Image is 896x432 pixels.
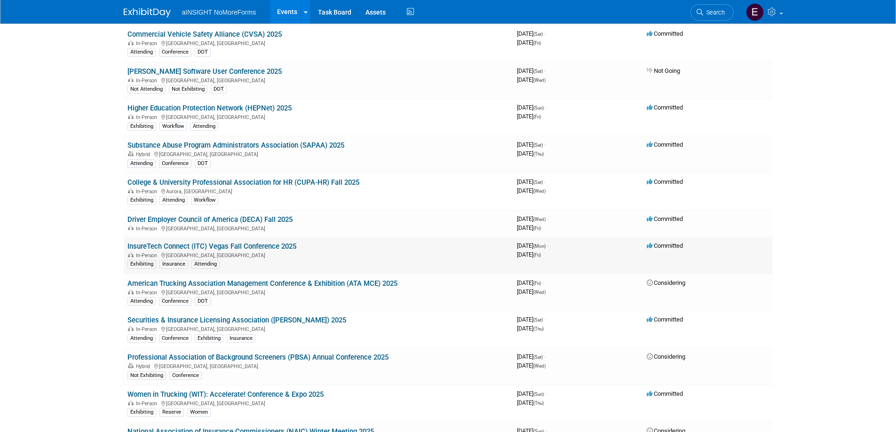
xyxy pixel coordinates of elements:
div: Insurance [227,334,255,343]
div: Exhibiting [127,196,156,204]
span: (Sat) [533,142,543,148]
span: [DATE] [517,67,546,74]
span: - [544,141,546,148]
span: [DATE] [517,279,544,286]
span: aINSIGHT NoMoreForms [182,8,256,16]
div: Workflow [191,196,218,204]
div: DOT [195,48,211,56]
div: Reserve [159,408,184,416]
div: Conference [159,334,191,343]
span: Committed [647,30,683,37]
span: - [545,390,547,397]
a: Professional Association of Background Screeners (PBSA) Annual Conference 2025 [127,353,389,361]
span: - [544,353,546,360]
img: In-Person Event [128,78,134,82]
span: [DATE] [517,76,546,83]
span: In-Person [136,326,160,332]
span: Not Going [647,67,680,74]
span: (Thu) [533,326,544,331]
div: Conference [159,297,191,306]
span: - [547,215,548,222]
a: Women in Trucking (WIT): Accelerate! Conference & Expo 2025 [127,390,324,399]
img: In-Person Event [128,226,134,230]
div: Not Attending [127,85,166,94]
span: (Sat) [533,354,543,360]
span: [DATE] [517,187,546,194]
img: Hybrid Event [128,363,134,368]
span: (Sat) [533,31,543,37]
span: [DATE] [517,178,546,185]
div: Attending [127,159,156,168]
img: In-Person Event [128,189,134,193]
span: (Mon) [533,243,546,249]
div: [GEOGRAPHIC_DATA], [GEOGRAPHIC_DATA] [127,224,509,232]
span: (Sun) [533,105,544,110]
span: (Thu) [533,401,544,406]
div: Attending [127,297,156,306]
span: Committed [647,178,683,185]
span: (Wed) [533,363,546,369]
span: - [547,242,548,249]
img: In-Person Event [128,326,134,331]
div: Aurora, [GEOGRAPHIC_DATA] [127,187,509,195]
div: Exhibiting [127,122,156,131]
span: (Fri) [533,226,541,231]
span: - [544,316,546,323]
div: Attending [190,122,218,131]
div: Conference [159,48,191,56]
span: (Sat) [533,317,543,322]
span: [DATE] [517,150,544,157]
span: In-Person [136,78,160,84]
img: In-Person Event [128,114,134,119]
div: Workflow [159,122,187,131]
div: [GEOGRAPHIC_DATA], [GEOGRAPHIC_DATA] [127,251,509,259]
span: (Wed) [533,217,546,222]
span: [DATE] [517,224,541,231]
div: [GEOGRAPHIC_DATA], [GEOGRAPHIC_DATA] [127,150,509,157]
span: - [544,178,546,185]
img: Hybrid Event [128,151,134,156]
img: In-Person Event [128,252,134,257]
span: (Thu) [533,151,544,157]
span: (Wed) [533,189,546,194]
span: [DATE] [517,362,546,369]
div: [GEOGRAPHIC_DATA], [GEOGRAPHIC_DATA] [127,325,509,332]
span: [DATE] [517,390,547,397]
div: Women [187,408,211,416]
span: Committed [647,316,683,323]
span: [DATE] [517,141,546,148]
a: InsureTech Connect (ITC) Vegas Fall Conference 2025 [127,242,296,251]
div: DOT [211,85,227,94]
div: Insurance [159,260,188,268]
span: Hybrid [136,363,153,369]
span: Search [703,9,725,16]
span: [DATE] [517,30,546,37]
span: (Sat) [533,69,543,74]
a: American Trucking Association Management Conference & Exhibition (ATA MCE) 2025 [127,279,397,288]
span: Committed [647,141,683,148]
a: Search [690,4,734,21]
span: [DATE] [517,215,548,222]
div: Not Exhibiting [169,85,207,94]
a: College & University Professional Association for HR (CUPA-HR) Fall 2025 [127,178,359,187]
div: Attending [159,196,188,204]
span: Committed [647,390,683,397]
span: (Fri) [533,252,541,258]
span: Considering [647,279,685,286]
span: - [545,104,547,111]
span: [DATE] [517,325,544,332]
img: ExhibitDay [124,8,171,17]
div: DOT [195,297,211,306]
span: - [544,67,546,74]
div: Attending [191,260,220,268]
span: (Fri) [533,114,541,119]
span: [DATE] [517,288,546,295]
span: [DATE] [517,113,541,120]
div: Not Exhibiting [127,371,166,380]
div: Exhibiting [127,260,156,268]
span: - [544,30,546,37]
span: In-Person [136,189,160,195]
img: In-Person Event [128,290,134,294]
span: (Wed) [533,78,546,83]
img: In-Person Event [128,40,134,45]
